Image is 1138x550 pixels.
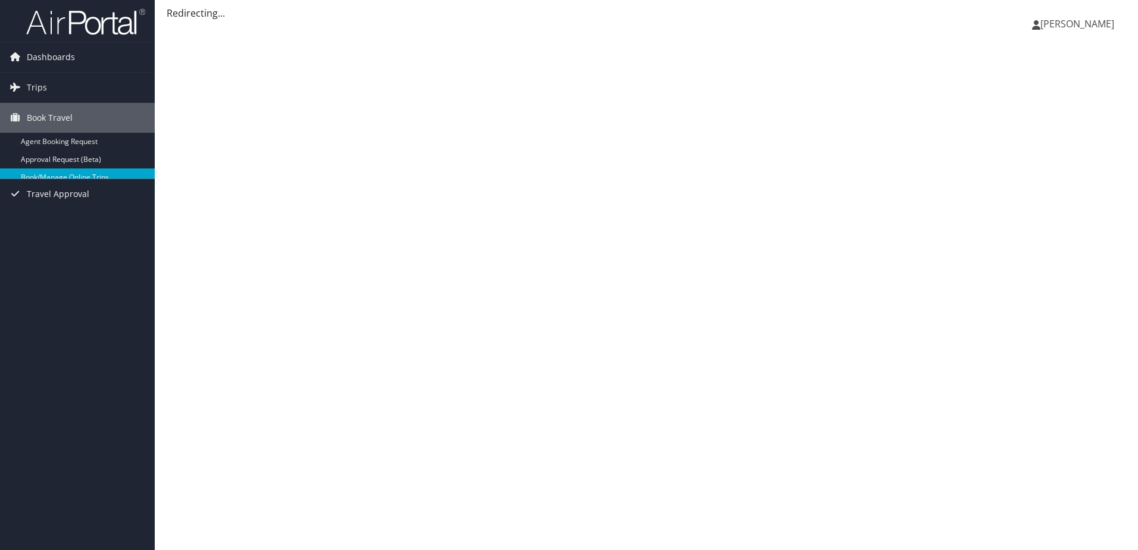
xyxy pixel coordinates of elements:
[27,42,75,72] span: Dashboards
[27,179,89,209] span: Travel Approval
[27,103,73,133] span: Book Travel
[1040,17,1114,30] span: [PERSON_NAME]
[26,8,145,36] img: airportal-logo.png
[27,73,47,102] span: Trips
[167,6,1126,20] div: Redirecting...
[1032,6,1126,42] a: [PERSON_NAME]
